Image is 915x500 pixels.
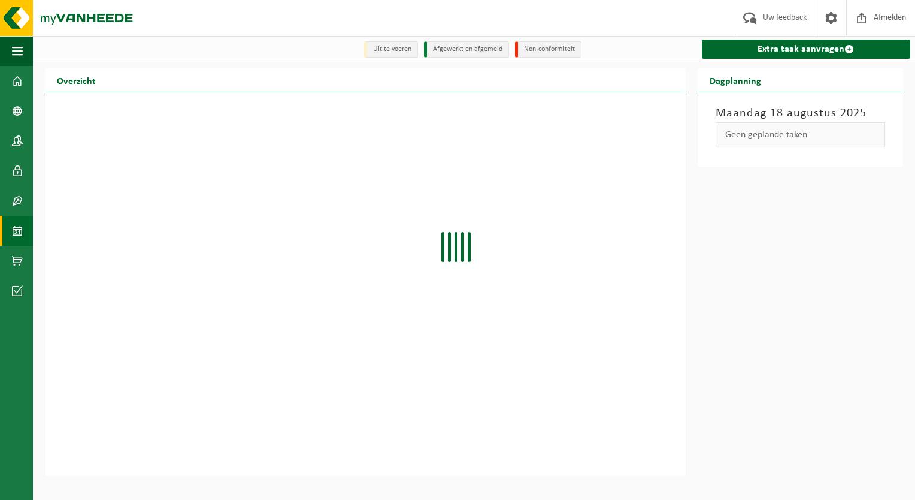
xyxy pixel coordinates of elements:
div: Geen geplande taken [716,122,885,147]
li: Non-conformiteit [515,41,581,58]
h3: Maandag 18 augustus 2025 [716,104,885,122]
h2: Overzicht [45,68,108,92]
h2: Dagplanning [698,68,773,92]
li: Uit te voeren [364,41,418,58]
a: Extra taak aanvragen [702,40,910,59]
li: Afgewerkt en afgemeld [424,41,509,58]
